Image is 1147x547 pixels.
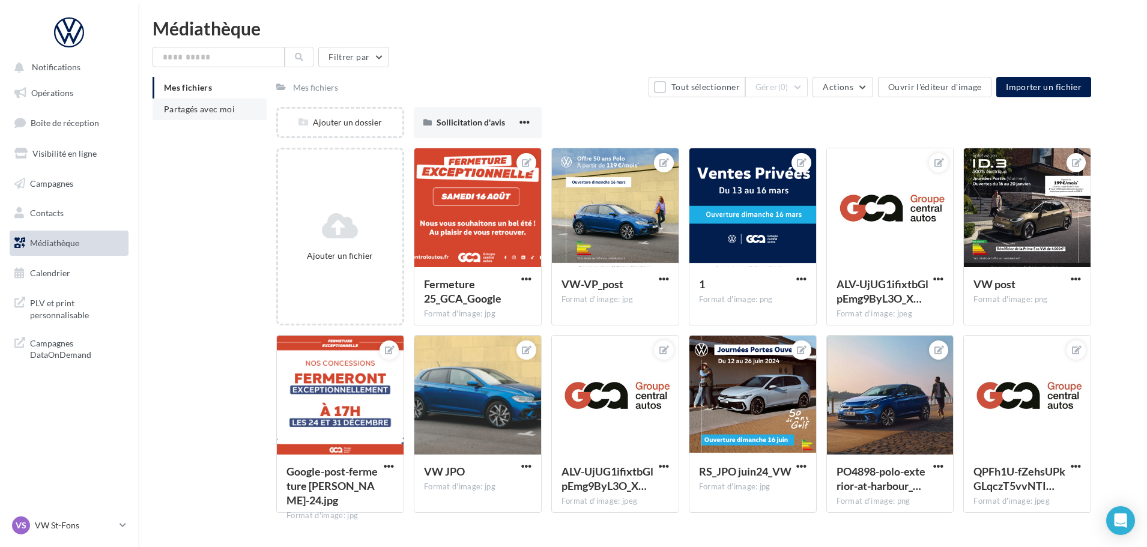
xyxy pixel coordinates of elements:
p: VW St-Fons [35,519,115,531]
button: Importer un fichier [996,77,1091,97]
a: Calendrier [7,261,131,286]
button: Filtrer par [318,47,389,67]
a: VS VW St-Fons [10,514,129,537]
span: VW JPO [424,465,465,478]
span: Calendrier [30,268,70,278]
div: Médiathèque [153,19,1133,37]
span: ALV-UjUG1ifixtbGlpEmg9ByL3O_XHXMmzSEVO29iMOU0NtZ28NpIx6g [837,277,928,305]
a: Visibilité en ligne [7,141,131,166]
a: Médiathèque [7,231,131,256]
div: Open Intercom Messenger [1106,506,1135,535]
a: Campagnes DataOnDemand [7,330,131,366]
div: Format d'image: jpg [699,482,807,492]
span: QPFh1U-fZehsUPkGLqczT5vvNTIUkTCtvZXLq8ST0x3IfuLqqQ8OlzM6P6WFrHkGsZhIC_hYVBVYedyVOw=s0 [973,465,1065,492]
button: Actions [813,77,873,97]
button: Gérer(0) [745,77,808,97]
a: Contacts [7,201,131,226]
span: Partagés avec moi [164,104,235,114]
div: Format d'image: jpg [424,309,531,319]
span: PLV et print personnalisable [30,295,124,321]
div: Format d'image: jpg [424,482,531,492]
span: PO4898-polo-exterior-at-harbour_1-1 [837,465,925,492]
span: ALV-UjUG1ifixtbGlpEmg9ByL3O_XHXMmzSEVO29iMOU0NtZ28NpIx6g [561,465,653,492]
div: Format d'image: png [973,294,1081,305]
a: Opérations [7,80,131,106]
span: Fermeture 25_GCA_Google [424,277,501,305]
span: Campagnes [30,178,73,188]
a: PLV et print personnalisable [7,290,131,325]
div: Format d'image: jpg [286,510,394,521]
span: Importer un fichier [1006,82,1082,92]
div: Format d'image: jpeg [561,496,669,507]
div: Format d'image: png [837,496,944,507]
span: VW post [973,277,1015,291]
span: Actions [823,82,853,92]
div: Ajouter un dossier [278,116,402,128]
button: Ouvrir l'éditeur d'image [878,77,991,97]
button: Tout sélectionner [649,77,745,97]
span: 1 [699,277,705,291]
div: Format d'image: png [699,294,807,305]
span: Médiathèque [30,238,79,248]
span: (0) [778,82,788,92]
div: Format d'image: jpeg [837,309,944,319]
span: RS_JPO juin24_VW [699,465,791,478]
div: Format d'image: jpeg [973,496,1081,507]
span: Google-post-fermeture noel-24.jpg [286,465,378,507]
a: Boîte de réception [7,110,131,136]
span: Sollicitation d'avis [437,117,505,127]
span: Campagnes DataOnDemand [30,335,124,361]
span: Mes fichiers [164,82,212,92]
span: VW-VP_post [561,277,623,291]
span: Visibilité en ligne [32,148,97,159]
a: Campagnes [7,171,131,196]
div: Mes fichiers [293,82,338,94]
span: Contacts [30,208,64,218]
span: VS [16,519,26,531]
div: Ajouter un fichier [283,250,398,262]
span: Opérations [31,88,73,98]
span: Notifications [32,62,80,73]
div: Format d'image: jpg [561,294,669,305]
span: Boîte de réception [31,118,99,128]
